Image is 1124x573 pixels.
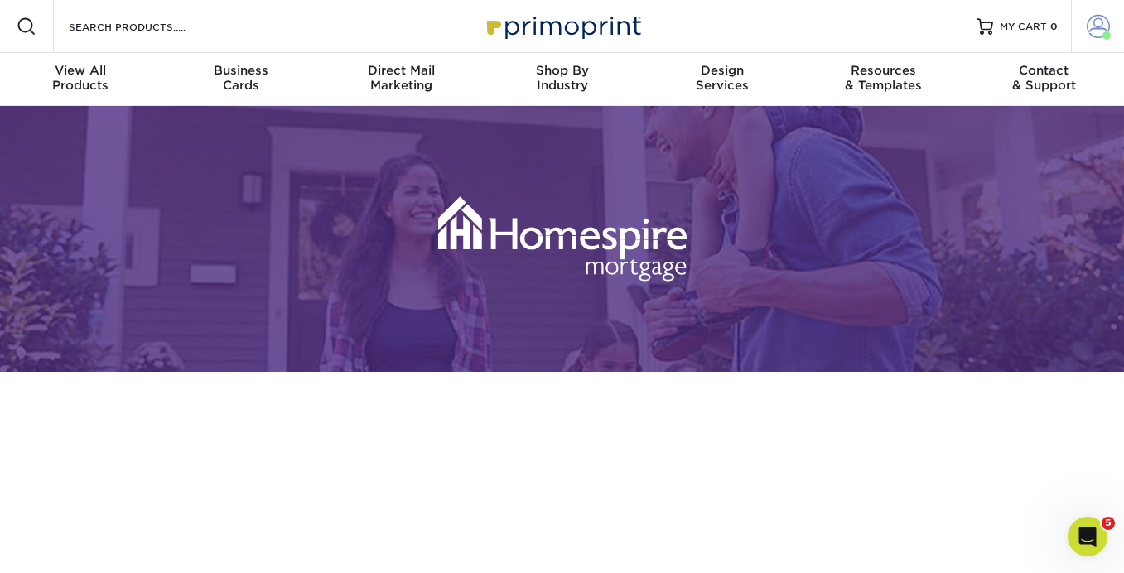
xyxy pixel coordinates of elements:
[803,53,963,106] a: Resources& Templates
[321,53,482,106] a: Direct MailMarketing
[67,17,229,36] input: SEARCH PRODUCTS.....
[642,53,803,106] a: DesignServices
[1000,20,1047,34] span: MY CART
[803,63,963,78] span: Resources
[482,53,643,106] a: Shop ByIndustry
[642,63,803,78] span: Design
[1050,21,1058,32] span: 0
[963,63,1124,78] span: Contact
[321,63,482,78] span: Direct Mail
[161,63,321,93] div: Cards
[438,146,687,332] img: Homespire Mortgage
[1102,517,1115,530] span: 5
[1068,517,1107,556] iframe: Intercom live chat
[482,63,643,93] div: Industry
[963,63,1124,93] div: & Support
[482,63,643,78] span: Shop By
[321,63,482,93] div: Marketing
[963,53,1124,106] a: Contact& Support
[480,8,645,44] img: Primoprint
[642,63,803,93] div: Services
[161,53,321,106] a: BusinessCards
[161,63,321,78] span: Business
[803,63,963,93] div: & Templates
